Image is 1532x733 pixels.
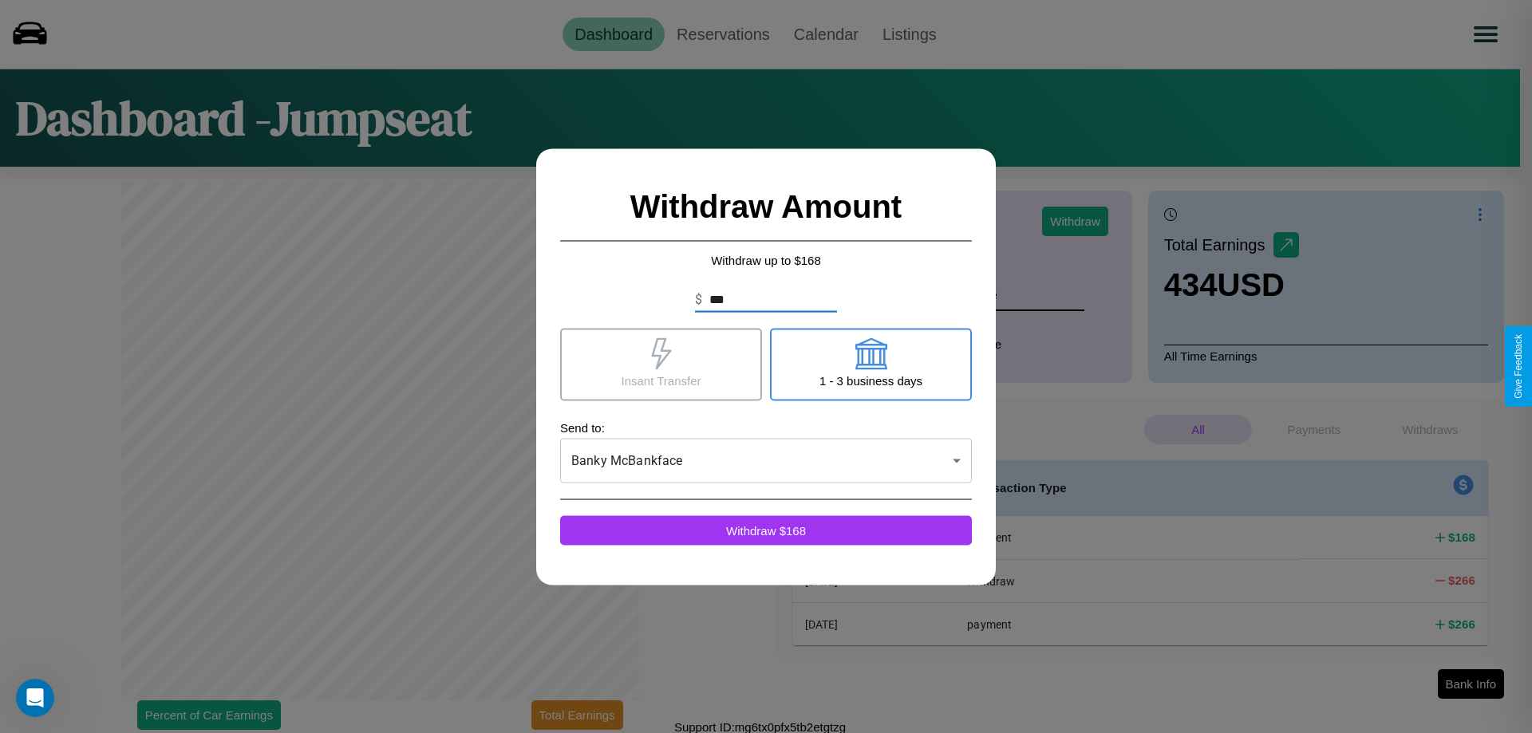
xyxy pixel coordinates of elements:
[819,369,922,391] p: 1 - 3 business days
[16,679,54,717] iframe: Intercom live chat
[1513,334,1524,399] div: Give Feedback
[560,416,972,438] p: Send to:
[560,172,972,241] h2: Withdraw Amount
[560,515,972,545] button: Withdraw $168
[560,438,972,483] div: Banky McBankface
[695,290,702,309] p: $
[621,369,701,391] p: Insant Transfer
[560,249,972,270] p: Withdraw up to $ 168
